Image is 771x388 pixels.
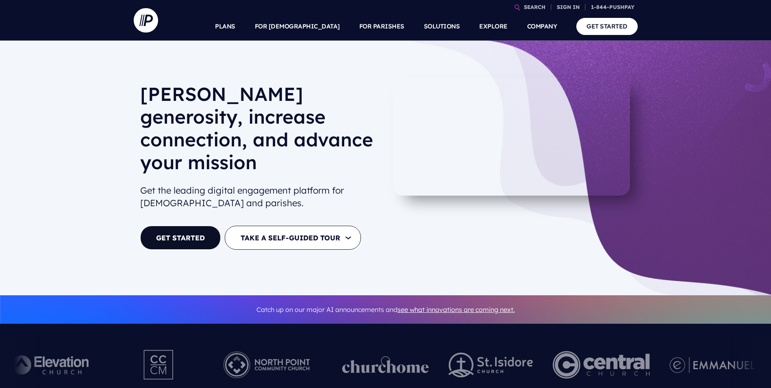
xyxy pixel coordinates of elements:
[211,342,323,387] img: Pushpay_Logo__NorthPoint
[140,301,631,319] p: Catch up on our major AI announcements and
[127,342,191,387] img: Pushpay_Logo__CCM
[527,12,557,41] a: COMPANY
[140,226,221,250] a: GET STARTED
[397,305,515,314] a: see what innovations are coming next.
[553,342,650,387] img: Central Church Henderson NV
[140,181,379,213] h2: Get the leading digital engagement platform for [DEMOGRAPHIC_DATA] and parishes.
[342,356,429,373] img: pp_logos_1
[576,18,638,35] a: GET STARTED
[424,12,460,41] a: SOLUTIONS
[215,12,235,41] a: PLANS
[225,226,361,250] button: TAKE A SELF-GUIDED TOUR
[479,12,508,41] a: EXPLORE
[140,83,379,180] h1: [PERSON_NAME] generosity, increase connection, and advance your mission
[359,12,404,41] a: FOR PARISHES
[449,353,533,377] img: pp_logos_2
[255,12,340,41] a: FOR [DEMOGRAPHIC_DATA]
